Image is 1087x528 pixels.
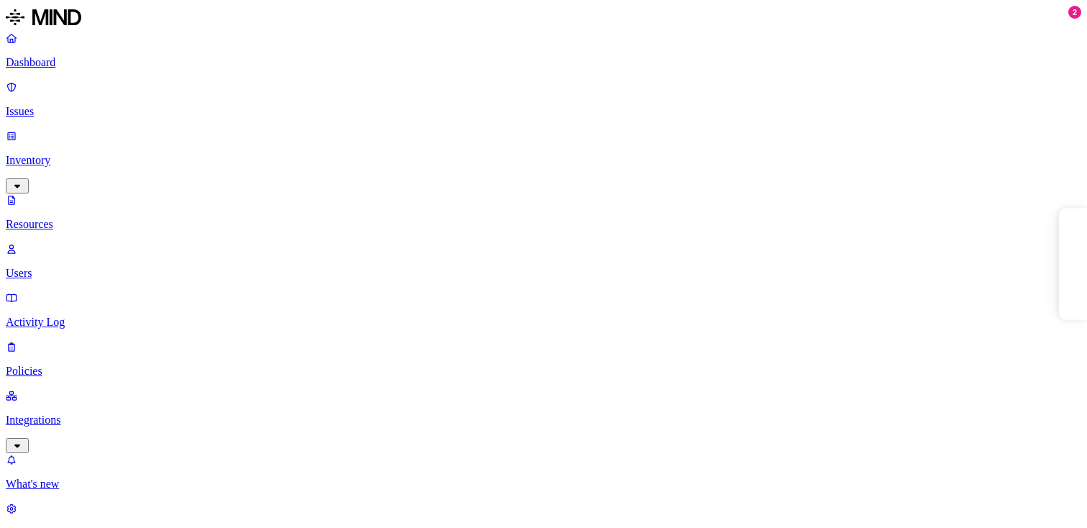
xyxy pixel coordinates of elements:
[1068,6,1081,19] div: 2
[6,414,1081,427] p: Integrations
[6,478,1081,491] p: What's new
[6,365,1081,378] p: Policies
[6,6,81,29] img: MIND
[6,218,1081,231] p: Resources
[6,316,1081,329] p: Activity Log
[6,267,1081,280] p: Users
[6,154,1081,167] p: Inventory
[6,56,1081,69] p: Dashboard
[6,105,1081,118] p: Issues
